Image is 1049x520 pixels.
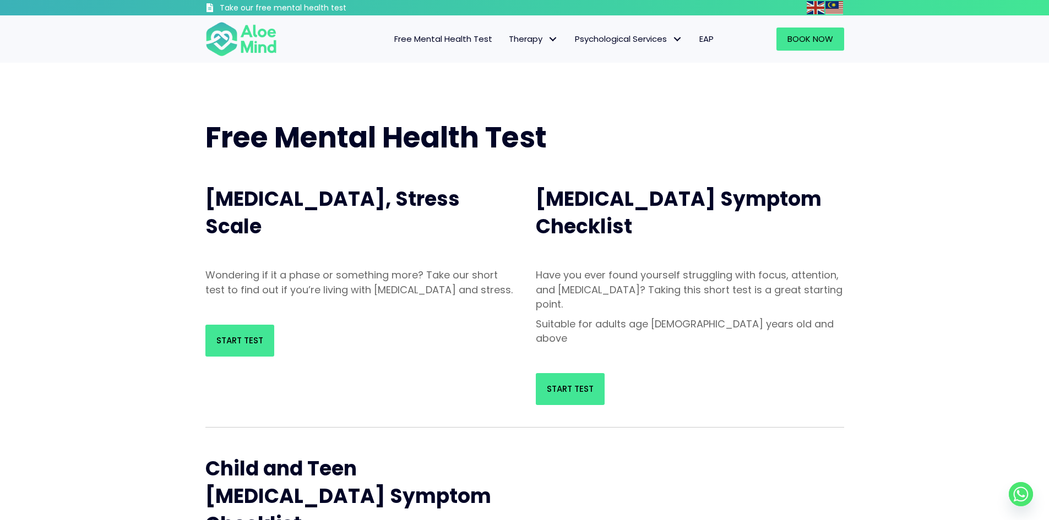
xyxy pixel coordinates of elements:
[205,185,460,240] span: [MEDICAL_DATA], Stress Scale
[536,373,605,405] a: Start Test
[536,268,844,311] p: Have you ever found yourself struggling with focus, attention, and [MEDICAL_DATA]? Taking this sh...
[220,3,405,14] h3: Take our free mental health test
[575,33,683,45] span: Psychological Services
[205,21,277,57] img: Aloe mind Logo
[699,33,714,45] span: EAP
[205,3,405,15] a: Take our free mental health test
[536,185,822,240] span: [MEDICAL_DATA] Symptom Checklist
[386,28,501,51] a: Free Mental Health Test
[776,28,844,51] a: Book Now
[205,268,514,297] p: Wondering if it a phase or something more? Take our short test to find out if you’re living with ...
[205,325,274,357] a: Start Test
[825,1,844,14] a: Malay
[547,383,594,395] span: Start Test
[205,117,547,157] span: Free Mental Health Test
[501,28,567,51] a: TherapyTherapy: submenu
[807,1,824,14] img: en
[670,31,686,47] span: Psychological Services: submenu
[394,33,492,45] span: Free Mental Health Test
[691,28,722,51] a: EAP
[545,31,561,47] span: Therapy: submenu
[567,28,691,51] a: Psychological ServicesPsychological Services: submenu
[291,28,722,51] nav: Menu
[509,33,558,45] span: Therapy
[536,317,844,346] p: Suitable for adults age [DEMOGRAPHIC_DATA] years old and above
[787,33,833,45] span: Book Now
[1009,482,1033,506] a: Whatsapp
[807,1,825,14] a: English
[825,1,843,14] img: ms
[216,335,263,346] span: Start Test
